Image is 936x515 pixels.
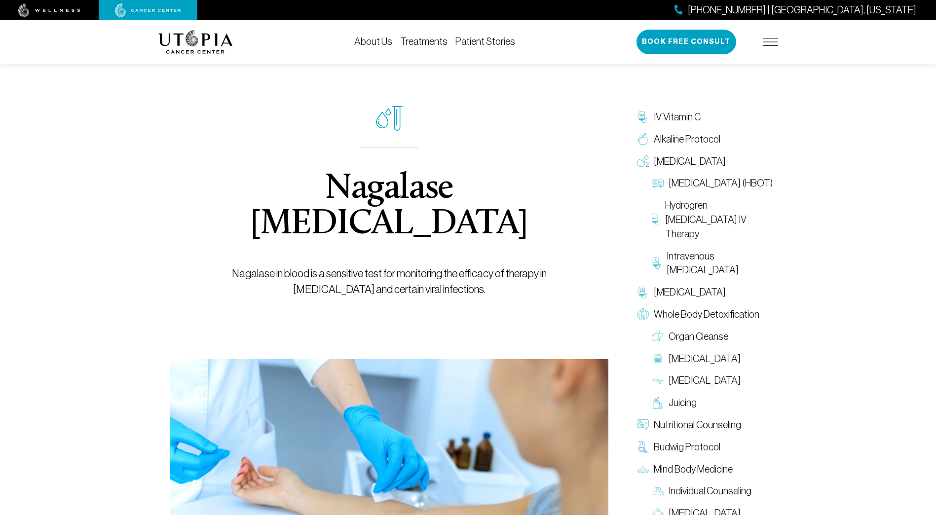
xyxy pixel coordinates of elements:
[647,194,778,245] a: Hydrogren [MEDICAL_DATA] IV Therapy
[654,307,759,322] span: Whole Body Detoxification
[654,285,726,299] span: [MEDICAL_DATA]
[637,155,649,167] img: Oxygen Therapy
[354,36,392,47] a: About Us
[632,128,778,150] a: Alkaline Protocol
[652,353,664,365] img: Colon Therapy
[669,176,773,190] span: [MEDICAL_DATA] (HBOT)
[376,106,403,131] img: icon
[654,462,733,477] span: Mind Body Medicine
[637,463,649,475] img: Mind Body Medicine
[647,172,778,194] a: [MEDICAL_DATA] (HBOT)
[665,198,773,241] span: Hydrogren [MEDICAL_DATA] IV Therapy
[632,150,778,173] a: [MEDICAL_DATA]
[647,369,778,392] a: [MEDICAL_DATA]
[632,436,778,458] a: Budwig Protocol
[669,373,741,388] span: [MEDICAL_DATA]
[667,249,773,278] span: Intravenous [MEDICAL_DATA]
[637,111,649,123] img: IV Vitamin C
[654,418,741,432] span: Nutritional Counseling
[632,414,778,436] a: Nutritional Counseling
[669,330,728,344] span: Organ Cleanse
[688,3,916,17] span: [PHONE_NUMBER] | [GEOGRAPHIC_DATA], [US_STATE]
[654,110,701,124] span: IV Vitamin C
[652,178,664,189] img: Hyperbaric Oxygen Therapy (HBOT)
[652,397,664,409] img: Juicing
[632,281,778,303] a: [MEDICAL_DATA]
[637,133,649,145] img: Alkaline Protocol
[647,392,778,414] a: Juicing
[647,480,778,502] a: Individual Counseling
[115,3,181,17] img: cancer center
[637,419,649,431] img: Nutritional Counseling
[18,3,80,17] img: wellness
[669,396,697,410] span: Juicing
[652,375,664,387] img: Lymphatic Massage
[669,484,751,498] span: Individual Counseling
[632,458,778,480] a: Mind Body Medicine
[654,440,720,454] span: Budwig Protocol
[674,3,916,17] a: [PHONE_NUMBER] | [GEOGRAPHIC_DATA], [US_STATE]
[455,36,515,47] a: Patient Stories
[652,485,664,497] img: Individual Counseling
[647,326,778,348] a: Organ Cleanse
[192,266,586,297] p: Nagalase in blood is a sensitive test for monitoring the efficacy of therapy in [MEDICAL_DATA] an...
[652,214,660,225] img: Hydrogren Peroxide IV Therapy
[636,30,736,54] button: Book Free Consult
[632,106,778,128] a: IV Vitamin C
[763,38,778,46] img: icon-hamburger
[669,352,741,366] span: [MEDICAL_DATA]
[654,154,726,169] span: [MEDICAL_DATA]
[400,36,448,47] a: Treatments
[158,30,233,54] img: logo
[637,308,649,320] img: Whole Body Detoxification
[652,331,664,342] img: Organ Cleanse
[652,257,662,269] img: Intravenous Ozone Therapy
[654,132,720,147] span: Alkaline Protocol
[647,348,778,370] a: [MEDICAL_DATA]
[637,287,649,298] img: Chelation Therapy
[632,303,778,326] a: Whole Body Detoxification
[637,441,649,453] img: Budwig Protocol
[647,245,778,282] a: Intravenous [MEDICAL_DATA]
[192,171,586,242] h1: Nagalase [MEDICAL_DATA]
